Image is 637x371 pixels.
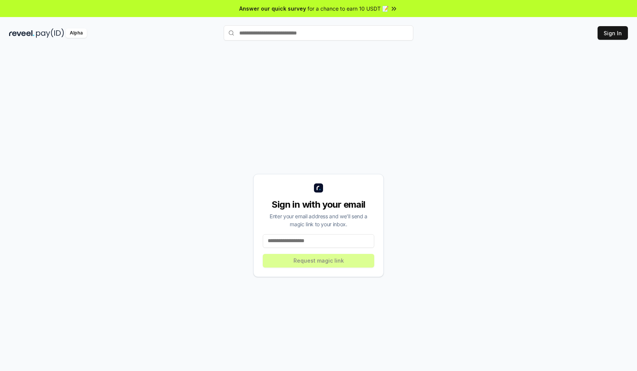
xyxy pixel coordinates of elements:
[263,212,374,228] div: Enter your email address and we’ll send a magic link to your inbox.
[9,28,35,38] img: reveel_dark
[239,5,306,13] span: Answer our quick survey
[314,183,323,193] img: logo_small
[308,5,389,13] span: for a chance to earn 10 USDT 📝
[263,199,374,211] div: Sign in with your email
[66,28,87,38] div: Alpha
[36,28,64,38] img: pay_id
[598,26,628,40] button: Sign In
